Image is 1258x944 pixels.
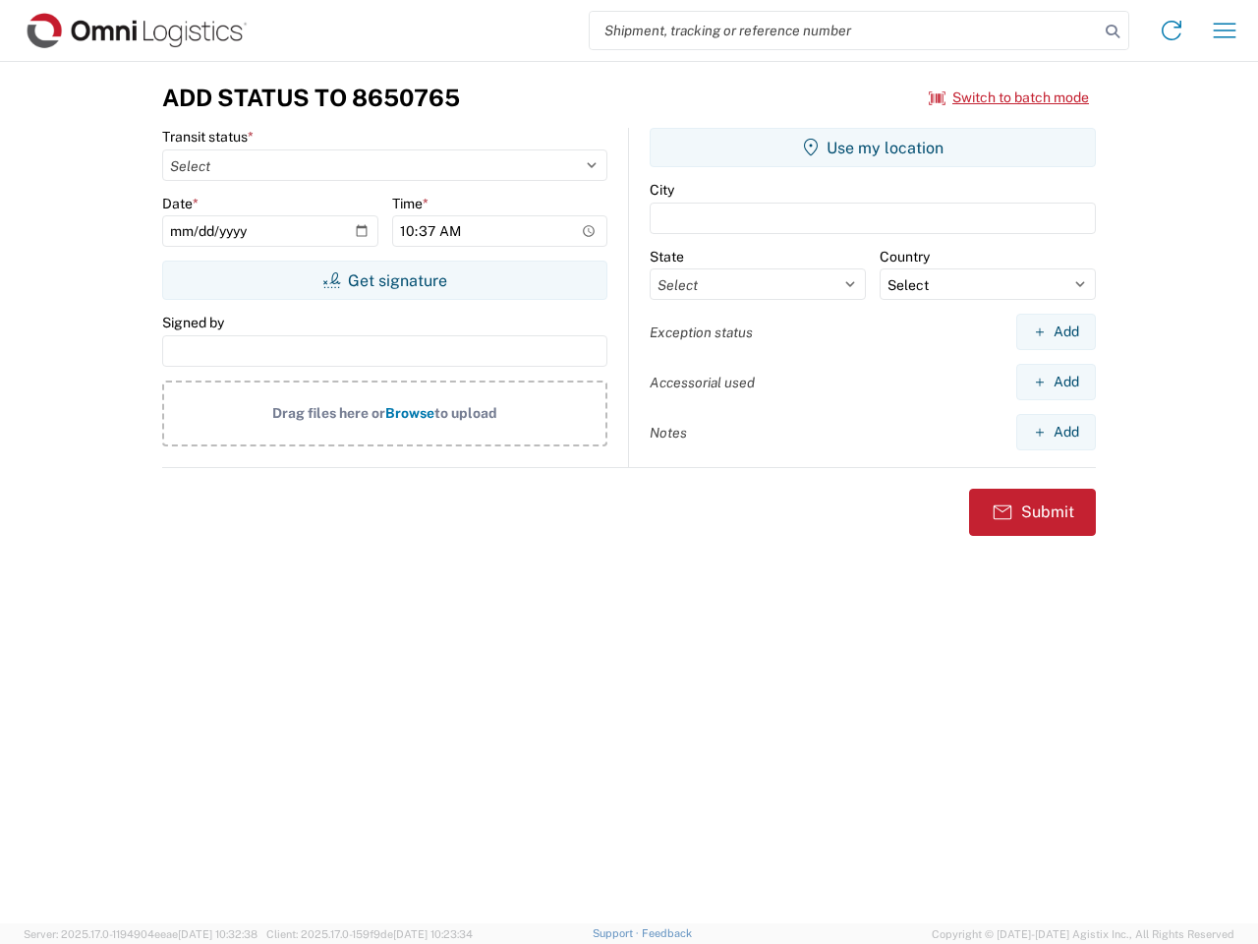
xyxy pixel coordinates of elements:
[929,82,1089,114] button: Switch to batch mode
[650,181,674,199] label: City
[650,424,687,442] label: Notes
[650,128,1096,167] button: Use my location
[385,405,434,421] span: Browse
[593,927,642,939] a: Support
[880,248,930,265] label: Country
[969,489,1096,536] button: Submit
[266,928,473,940] span: Client: 2025.17.0-159f9de
[178,928,257,940] span: [DATE] 10:32:38
[162,314,224,331] label: Signed by
[272,405,385,421] span: Drag files here or
[1016,364,1096,400] button: Add
[650,248,684,265] label: State
[162,195,199,212] label: Date
[392,195,429,212] label: Time
[650,324,753,341] label: Exception status
[162,128,254,146] label: Transit status
[932,925,1234,943] span: Copyright © [DATE]-[DATE] Agistix Inc., All Rights Reserved
[162,84,460,112] h3: Add Status to 8650765
[642,927,692,939] a: Feedback
[434,405,497,421] span: to upload
[162,261,607,300] button: Get signature
[393,928,473,940] span: [DATE] 10:23:34
[1016,314,1096,350] button: Add
[24,928,257,940] span: Server: 2025.17.0-1194904eeae
[590,12,1099,49] input: Shipment, tracking or reference number
[1016,414,1096,450] button: Add
[650,374,755,391] label: Accessorial used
